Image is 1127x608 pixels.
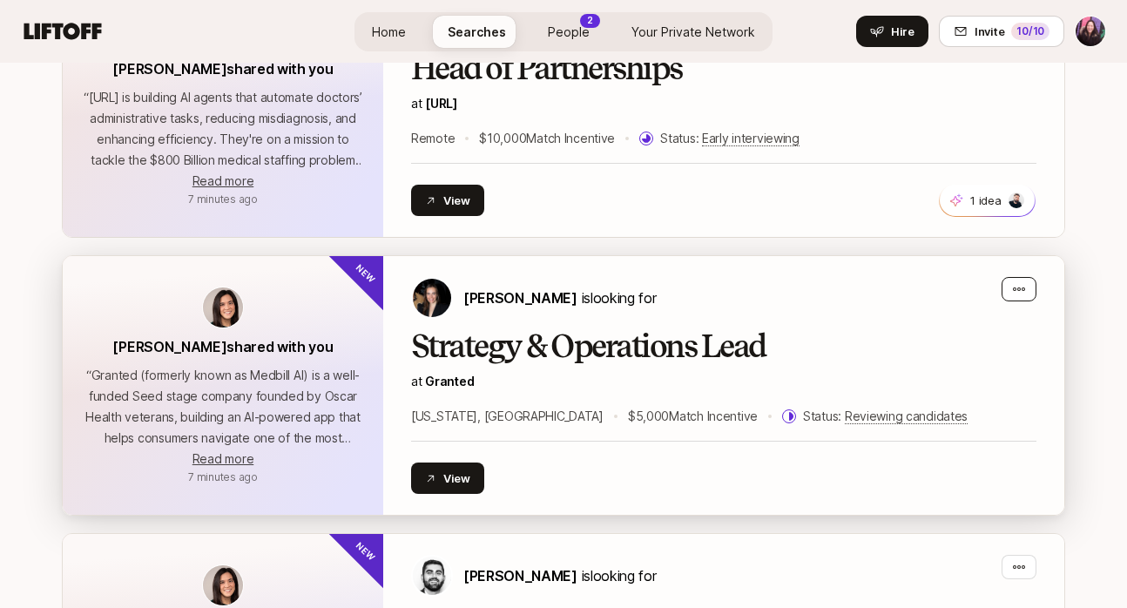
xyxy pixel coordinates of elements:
[192,451,253,466] span: Read more
[413,279,451,317] img: Jana Raykow
[1011,23,1049,40] div: 10 /10
[372,23,406,41] span: Home
[628,406,758,427] p: $5,000 Match Incentive
[548,23,590,41] span: People
[358,16,420,48] a: Home
[970,192,1001,209] p: 1 idea
[534,16,604,48] a: People2
[188,470,258,483] span: October 2, 2025 10:07am
[845,409,968,424] span: Reviewing candidates
[411,51,1036,86] h2: Head of Partnerships
[617,16,769,48] a: Your Private Network
[84,87,362,171] p: “ [URL] is building AI agents that automate doctors’ administrative tasks, reducing misdiagnosis,...
[411,371,1036,392] p: at
[463,287,656,309] p: is looking for
[203,287,243,328] img: avatar-url
[463,567,577,584] span: [PERSON_NAME]
[702,131,800,146] span: Early interviewing
[939,184,1036,217] button: 1 idea
[1076,17,1105,46] img: Tiffany Lai
[479,128,615,149] p: $10,000 Match Incentive
[975,23,1004,40] span: Invite
[192,173,253,188] span: Read more
[660,128,800,149] p: Status:
[192,171,253,192] button: Read more
[631,23,755,41] span: Your Private Network
[327,226,413,313] div: New
[463,289,577,307] span: [PERSON_NAME]
[411,406,604,427] p: [US_STATE], [GEOGRAPHIC_DATA]
[112,60,333,78] span: [PERSON_NAME] shared with you
[411,329,1036,364] h2: Strategy & Operations Lead
[1075,16,1106,47] button: Tiffany Lai
[112,338,333,355] span: [PERSON_NAME] shared with you
[1009,193,1024,208] img: 1ebfa821_997c_43db_8419_3fe693f5ff77.jpg
[411,93,1036,114] p: at
[188,193,258,206] span: October 2, 2025 10:07am
[411,185,484,216] button: View
[856,16,928,47] button: Hire
[448,23,506,41] span: Searches
[587,14,593,27] p: 2
[803,406,968,427] p: Status:
[203,565,243,605] img: avatar-url
[327,504,413,591] div: New
[411,463,484,494] button: View
[84,365,362,449] p: “ Granted (formerly known as Medbill AI) is a well-funded Seed stage company founded by Oscar Hea...
[425,96,457,111] a: [URL]
[463,564,656,587] p: is looking for
[413,557,451,595] img: Hessam Mostajabi
[411,128,455,149] p: Remote
[192,449,253,470] button: Read more
[939,16,1064,47] button: Invite10/10
[425,374,474,388] a: Granted
[434,16,520,48] a: Searches
[891,23,914,40] span: Hire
